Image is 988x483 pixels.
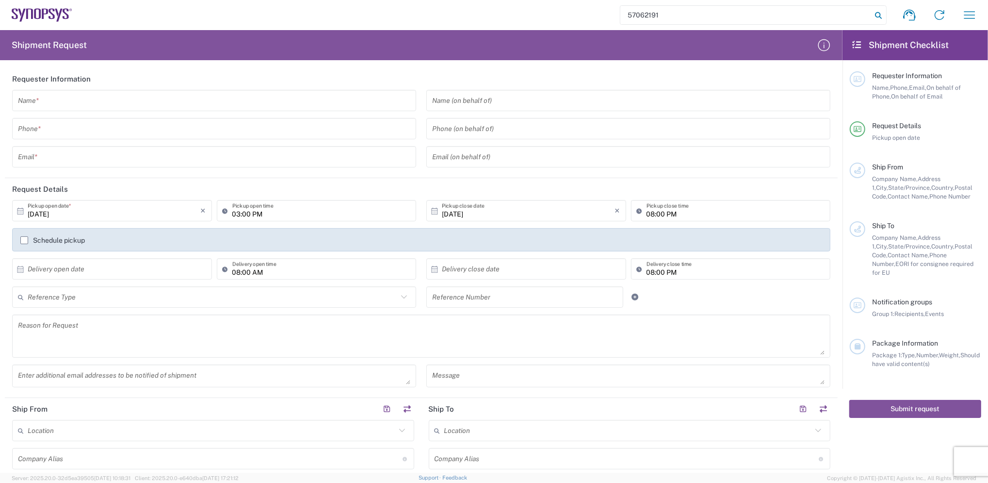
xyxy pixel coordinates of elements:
[12,404,48,414] h2: Ship From
[929,193,971,200] span: Phone Number
[931,184,955,191] span: Country,
[202,475,239,481] span: [DATE] 17:21:12
[442,475,467,481] a: Feedback
[872,260,973,276] span: EORI for consignee required for EU
[888,193,929,200] span: Contact Name,
[872,310,894,317] span: Group 1:
[12,74,91,84] h2: Requester Information
[872,175,918,183] span: Company Name,
[201,203,206,218] i: ×
[615,203,620,218] i: ×
[872,134,920,141] span: Pickup open date
[94,475,130,481] span: [DATE] 10:18:31
[872,122,921,130] span: Request Details
[419,475,443,481] a: Support
[888,184,931,191] span: State/Province,
[429,404,454,414] h2: Ship To
[629,290,642,304] a: Add Reference
[12,475,130,481] span: Server: 2025.20.0-32d5ea39505
[872,339,938,347] span: Package Information
[849,400,981,418] button: Submit request
[902,351,916,359] span: Type,
[872,222,894,230] span: Ship To
[888,251,929,259] span: Contact Name,
[872,351,902,359] span: Package 1:
[872,72,942,80] span: Requester Information
[891,93,943,100] span: On behalf of Email
[872,234,918,241] span: Company Name,
[12,184,68,194] h2: Request Details
[872,298,932,306] span: Notification groups
[890,84,909,91] span: Phone,
[925,310,944,317] span: Events
[872,84,890,91] span: Name,
[909,84,926,91] span: Email,
[827,474,976,483] span: Copyright © [DATE]-[DATE] Agistix Inc., All Rights Reserved
[620,6,872,24] input: Shipment, tracking or reference number
[894,310,925,317] span: Recipients,
[876,184,888,191] span: City,
[12,39,87,51] h2: Shipment Request
[20,236,85,244] label: Schedule pickup
[916,351,939,359] span: Number,
[872,163,903,171] span: Ship From
[888,243,931,250] span: State/Province,
[135,475,239,481] span: Client: 2025.20.0-e640dba
[876,243,888,250] span: City,
[851,39,949,51] h2: Shipment Checklist
[939,351,960,359] span: Weight,
[931,243,955,250] span: Country,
